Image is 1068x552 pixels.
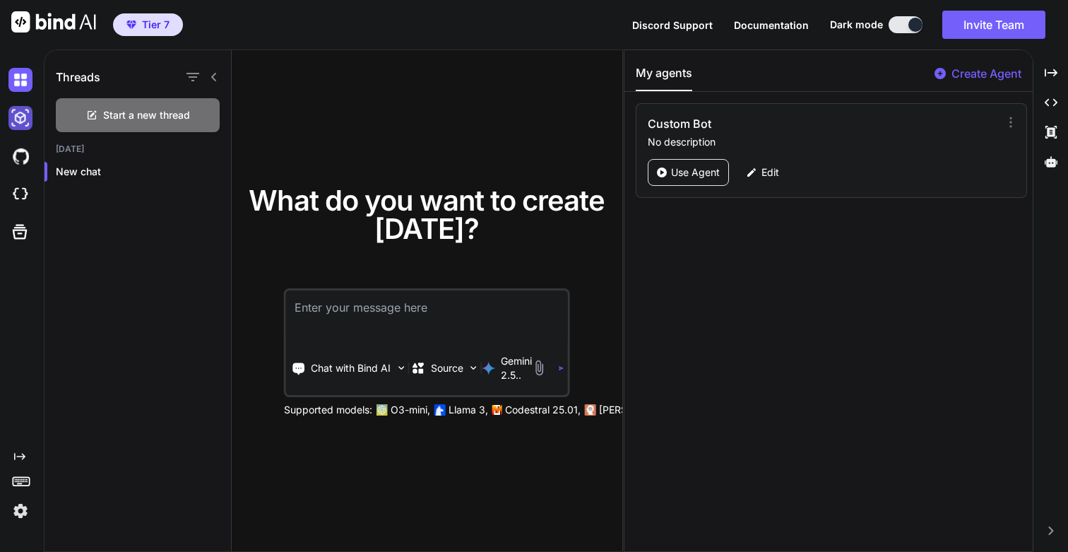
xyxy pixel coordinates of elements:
[284,403,372,417] p: Supported models:
[103,108,190,122] span: Start a new thread
[648,115,894,132] h3: Custom Bot
[632,18,713,33] button: Discord Support
[142,18,170,32] span: Tier 7
[56,69,100,86] h1: Threads
[599,403,736,417] p: [PERSON_NAME] 3.7 Sonnet,
[481,361,495,375] img: Gemini 2.5 Pro
[56,165,231,179] p: New chat
[11,11,96,33] img: Bind AI
[8,144,32,168] img: githubDark
[391,403,430,417] p: O3-mini,
[449,403,488,417] p: Llama 3,
[311,361,391,375] p: Chat with Bind AI
[501,354,532,382] p: Gemini 2.5..
[830,18,883,32] span: Dark mode
[434,404,446,416] img: Llama2
[671,165,720,180] p: Use Agent
[761,165,779,180] p: Edit
[734,19,809,31] span: Documentation
[942,11,1045,39] button: Invite Team
[648,135,999,149] p: No description
[395,362,407,374] img: Pick Tools
[376,404,388,416] img: GPT-4
[734,18,809,33] button: Documentation
[636,64,692,91] button: My agents
[126,20,136,29] img: premium
[8,106,32,130] img: darkAi-studio
[585,404,596,416] img: claude
[505,403,581,417] p: Codestral 25.01,
[531,360,547,376] img: attachment
[492,405,502,415] img: Mistral-AI
[951,65,1021,82] p: Create Agent
[113,13,183,36] button: premiumTier 7
[632,19,713,31] span: Discord Support
[249,183,605,246] span: What do you want to create [DATE]?
[559,365,564,371] img: icon
[44,143,231,155] h2: [DATE]
[8,499,32,523] img: settings
[8,182,32,206] img: cloudideIcon
[8,68,32,92] img: darkChat
[468,362,480,374] img: Pick Models
[431,361,463,375] p: Source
